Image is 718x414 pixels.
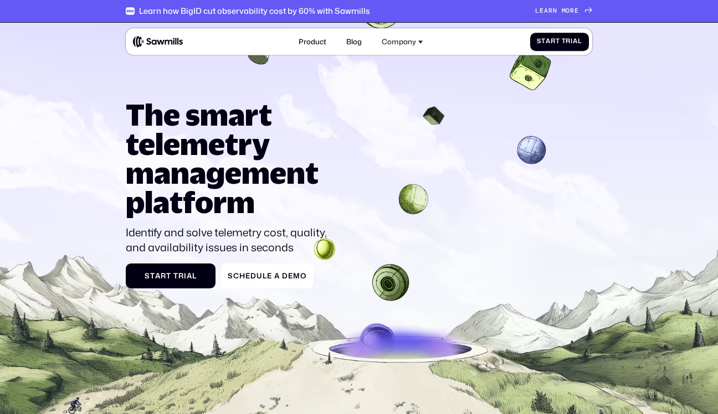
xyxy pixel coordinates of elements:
span: o [300,272,306,281]
span: a [187,272,192,281]
span: t [166,272,171,281]
a: Blog [341,32,367,51]
span: o [566,7,570,15]
a: StartTrial [126,263,216,288]
span: r [570,7,575,15]
p: Identify and solve telemetry cost, quality, and availability issues in seconds [126,225,334,255]
span: l [192,272,197,281]
span: e [245,272,250,281]
span: h [239,272,245,281]
span: e [540,7,544,15]
span: a [544,7,548,15]
span: T [562,38,566,46]
span: S [537,38,541,46]
span: L [535,7,540,15]
span: m [562,7,566,15]
span: a [274,272,280,281]
span: i [184,272,187,281]
span: t [541,38,546,46]
span: u [257,272,263,281]
span: a [155,272,161,281]
span: m [293,272,300,281]
span: e [575,7,579,15]
div: Learn how BigID cut observability cost by 60% with Sawmills [139,6,370,15]
a: Product [294,32,332,51]
span: l [578,38,582,46]
span: S [145,272,150,281]
span: i [571,38,573,46]
div: Company [376,32,428,51]
span: r [551,38,556,46]
span: t [556,38,560,46]
span: a [573,38,578,46]
span: c [233,272,239,281]
span: T [173,272,178,281]
span: n [553,7,557,15]
span: e [267,272,272,281]
span: l [263,272,267,281]
span: t [150,272,155,281]
div: Company [382,38,416,46]
span: r [178,272,184,281]
span: a [546,38,551,46]
span: r [548,7,553,15]
span: r [566,38,571,46]
a: Learnmore [535,7,592,15]
span: S [228,272,233,281]
span: d [250,272,257,281]
span: e [288,272,293,281]
a: StartTrial [530,33,589,51]
span: D [282,272,288,281]
a: ScheduleaDemo [221,263,314,288]
h1: The smart telemetry management platform [126,100,334,216]
span: r [161,272,166,281]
